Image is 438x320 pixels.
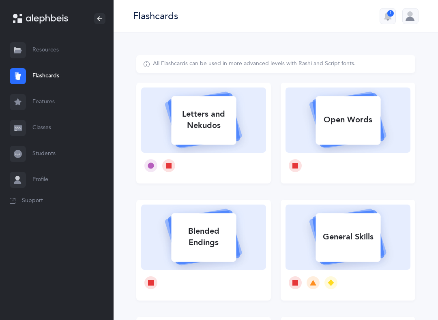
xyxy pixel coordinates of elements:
div: Blended Endings [171,221,236,253]
div: General Skills [316,226,380,247]
div: Open Words [316,109,380,130]
div: Flashcards [133,9,178,23]
div: All Flashcards can be used in more advanced levels with Rashi and Script fonts. [153,60,356,68]
div: Letters and Nekudos [171,104,236,136]
span: Support [22,197,43,205]
div: 1 [387,10,394,17]
button: 1 [380,8,396,24]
